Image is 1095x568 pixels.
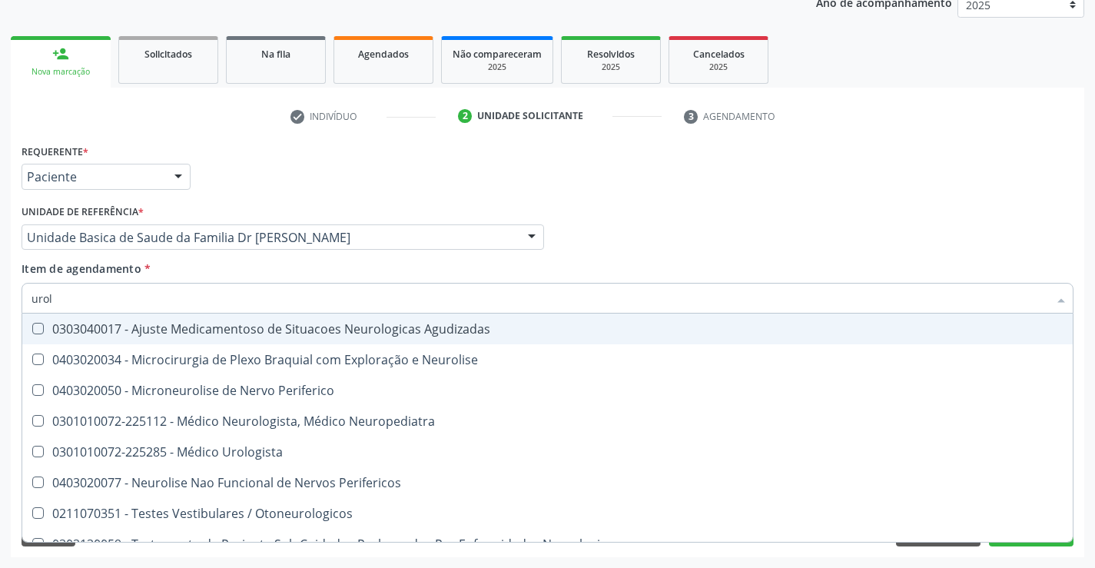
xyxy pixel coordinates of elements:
span: Item de agendamento [22,261,141,276]
div: 0211070351 - Testes Vestibulares / Otoneurologicos [32,507,1063,520]
span: Cancelados [693,48,745,61]
span: Não compareceram [453,48,542,61]
span: Unidade Basica de Saude da Familia Dr [PERSON_NAME] [27,230,513,245]
div: person_add [52,45,69,62]
label: Requerente [22,140,88,164]
div: 0303130059 - Tratamento de Paciente Sob Cuidados Prolongados Por Enfermidades Neurologicas [32,538,1063,550]
span: Solicitados [144,48,192,61]
div: 0403020050 - Microneurolise de Nervo Periferico [32,384,1063,397]
div: 0301010072-225285 - Médico Urologista [32,446,1063,458]
div: 2 [458,109,472,123]
div: 2025 [680,61,757,73]
span: Agendados [358,48,409,61]
div: 0303040017 - Ajuste Medicamentoso de Situacoes Neurologicas Agudizadas [32,323,1063,335]
input: Buscar por procedimentos [32,283,1048,314]
div: Nova marcação [22,66,100,78]
span: Resolvidos [587,48,635,61]
div: Unidade solicitante [477,109,583,123]
div: 0301010072-225112 - Médico Neurologista, Médico Neuropediatra [32,415,1063,427]
div: 0403020034 - Microcirurgia de Plexo Braquial com Exploração e Neurolise [32,354,1063,366]
div: 0403020077 - Neurolise Nao Funcional de Nervos Perifericos [32,477,1063,489]
div: 2025 [572,61,649,73]
div: 2025 [453,61,542,73]
span: Paciente [27,169,159,184]
label: Unidade de referência [22,201,144,224]
span: Na fila [261,48,290,61]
